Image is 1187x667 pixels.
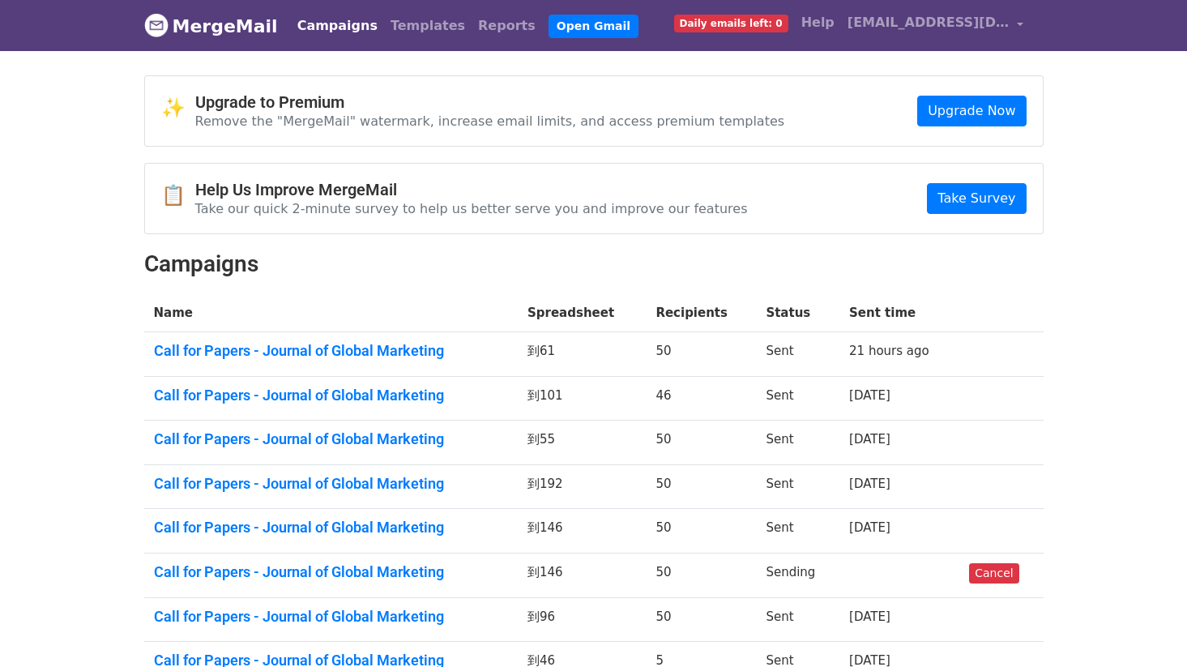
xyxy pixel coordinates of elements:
[144,250,1044,278] h2: Campaigns
[849,520,890,535] a: [DATE]
[154,475,508,493] a: Call for Papers - Journal of Global Marketing
[518,294,646,332] th: Spreadsheet
[646,509,756,554] td: 50
[756,332,839,377] td: Sent
[674,15,788,32] span: Daily emails left: 0
[518,597,646,642] td: 到96
[144,13,169,37] img: MergeMail logo
[849,388,890,403] a: [DATE]
[646,294,756,332] th: Recipients
[154,563,508,581] a: Call for Papers - Journal of Global Marketing
[144,9,278,43] a: MergeMail
[518,509,646,554] td: 到146
[839,294,959,332] th: Sent time
[668,6,795,39] a: Daily emails left: 0
[518,376,646,421] td: 到101
[849,477,890,491] a: [DATE]
[195,113,785,130] p: Remove the "MergeMail" watermark, increase email limits, and access premium templates
[756,554,839,598] td: Sending
[161,184,195,207] span: 📋
[154,387,508,404] a: Call for Papers - Journal of Global Marketing
[154,430,508,448] a: Call for Papers - Journal of Global Marketing
[756,509,839,554] td: Sent
[927,183,1026,214] a: Take Survey
[518,554,646,598] td: 到146
[291,10,384,42] a: Campaigns
[195,92,785,112] h4: Upgrade to Premium
[154,608,508,626] a: Call for Papers - Journal of Global Marketing
[154,519,508,537] a: Call for Papers - Journal of Global Marketing
[646,554,756,598] td: 50
[161,96,195,120] span: ✨
[646,376,756,421] td: 46
[384,10,472,42] a: Templates
[549,15,638,38] a: Open Gmail
[646,421,756,465] td: 50
[841,6,1031,45] a: [EMAIL_ADDRESS][DOMAIN_NAME]
[848,13,1010,32] span: [EMAIL_ADDRESS][DOMAIN_NAME]
[756,294,839,332] th: Status
[472,10,542,42] a: Reports
[144,294,518,332] th: Name
[646,332,756,377] td: 50
[969,563,1018,584] a: Cancel
[154,342,508,360] a: Call for Papers - Journal of Global Marketing
[756,376,839,421] td: Sent
[195,200,748,217] p: Take our quick 2-minute survey to help us better serve you and improve our features
[795,6,841,39] a: Help
[646,464,756,509] td: 50
[849,609,890,624] a: [DATE]
[849,344,929,358] a: 21 hours ago
[518,421,646,465] td: 到55
[756,597,839,642] td: Sent
[518,464,646,509] td: 到192
[195,180,748,199] h4: Help Us Improve MergeMail
[756,421,839,465] td: Sent
[646,597,756,642] td: 50
[917,96,1026,126] a: Upgrade Now
[849,432,890,447] a: [DATE]
[756,464,839,509] td: Sent
[518,332,646,377] td: 到61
